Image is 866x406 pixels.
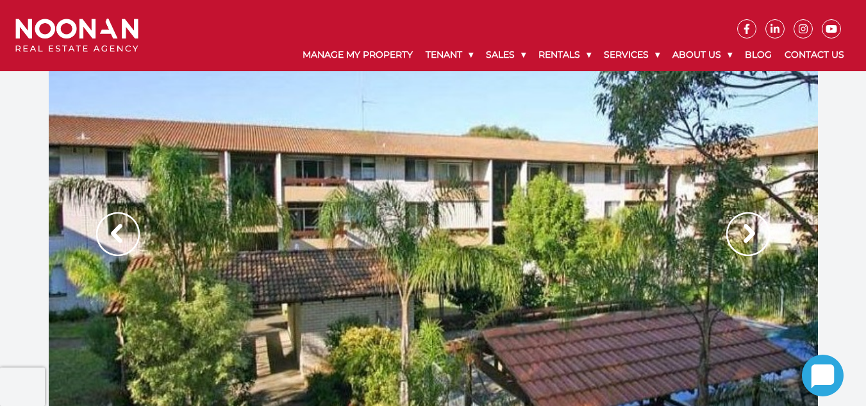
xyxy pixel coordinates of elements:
[597,38,666,71] a: Services
[532,38,597,71] a: Rentals
[96,212,140,256] img: Arrow slider
[778,38,851,71] a: Contact Us
[726,212,770,256] img: Arrow slider
[419,38,479,71] a: Tenant
[479,38,532,71] a: Sales
[666,38,738,71] a: About Us
[15,19,138,53] img: Noonan Real Estate Agency
[738,38,778,71] a: Blog
[296,38,419,71] a: Manage My Property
